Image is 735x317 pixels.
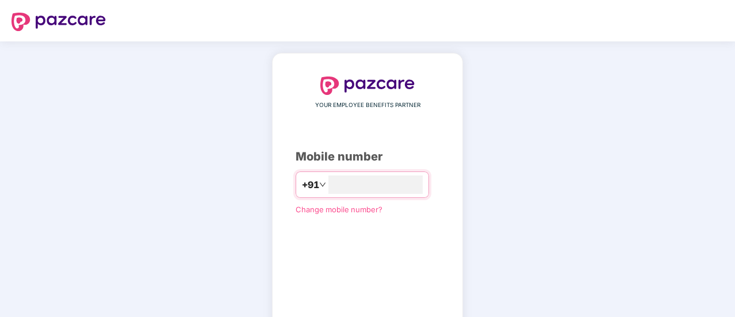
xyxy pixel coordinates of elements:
[319,181,326,188] span: down
[320,77,415,95] img: logo
[296,205,382,214] a: Change mobile number?
[296,148,439,166] div: Mobile number
[12,13,106,31] img: logo
[302,178,319,192] span: +91
[315,101,420,110] span: YOUR EMPLOYEE BENEFITS PARTNER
